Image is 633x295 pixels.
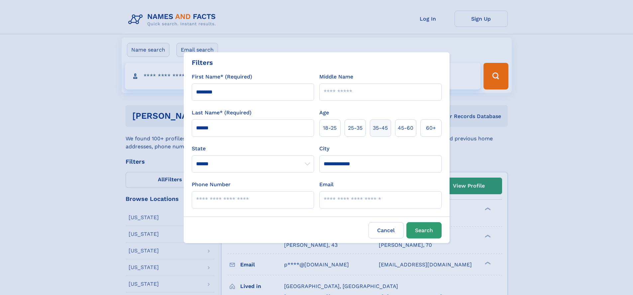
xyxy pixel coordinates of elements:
span: 35‑45 [373,124,388,132]
label: Email [319,181,334,189]
label: Cancel [369,222,404,238]
span: 60+ [426,124,436,132]
label: Phone Number [192,181,231,189]
label: Last Name* (Required) [192,109,252,117]
label: City [319,145,329,153]
span: 25‑35 [348,124,363,132]
label: Middle Name [319,73,353,81]
span: 18‑25 [323,124,337,132]
span: 45‑60 [398,124,413,132]
label: State [192,145,314,153]
div: Filters [192,58,213,68]
label: Age [319,109,329,117]
button: Search [406,222,442,238]
label: First Name* (Required) [192,73,252,81]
